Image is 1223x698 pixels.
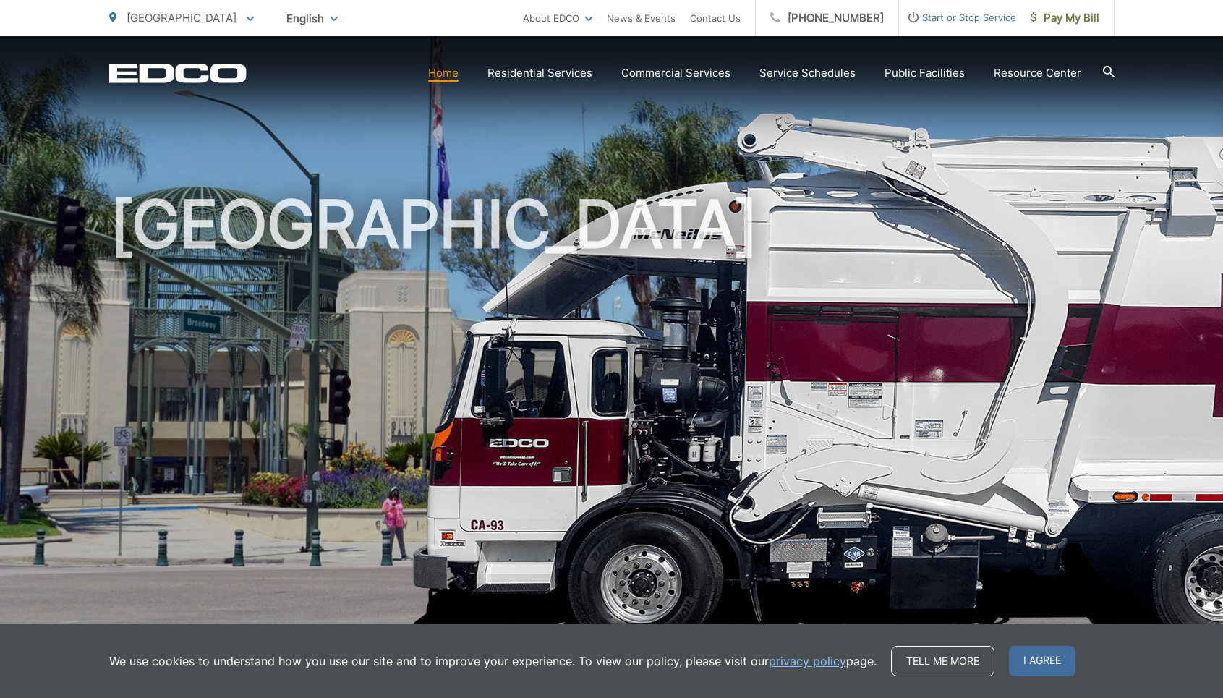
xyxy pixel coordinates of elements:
[607,9,676,27] a: News & Events
[885,64,965,82] a: Public Facilities
[276,6,349,31] span: English
[109,63,247,83] a: EDCD logo. Return to the homepage.
[769,652,846,670] a: privacy policy
[690,9,741,27] a: Contact Us
[759,64,856,82] a: Service Schedules
[428,64,459,82] a: Home
[523,9,592,27] a: About EDCO
[1031,9,1099,27] span: Pay My Bill
[109,188,1115,646] h1: [GEOGRAPHIC_DATA]
[1009,646,1075,676] span: I agree
[109,652,877,670] p: We use cookies to understand how you use our site and to improve your experience. To view our pol...
[891,646,994,676] a: Tell me more
[127,11,236,25] span: [GEOGRAPHIC_DATA]
[487,64,592,82] a: Residential Services
[994,64,1081,82] a: Resource Center
[621,64,730,82] a: Commercial Services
